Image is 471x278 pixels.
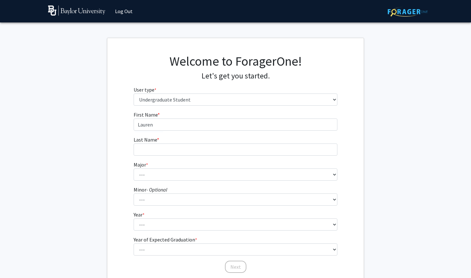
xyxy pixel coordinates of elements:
[134,236,197,243] label: Year of Expected Graduation
[134,53,338,69] h1: Welcome to ForagerOne!
[134,71,338,81] h4: Let's get you started.
[134,186,167,193] label: Minor
[134,111,158,118] span: First Name
[134,86,156,94] label: User type
[134,211,145,218] label: Year
[225,261,246,273] button: Next
[388,7,428,17] img: ForagerOne Logo
[134,136,157,143] span: Last Name
[134,161,148,168] label: Major
[146,186,167,193] i: - Optional
[5,249,27,273] iframe: Chat
[48,5,105,16] img: Baylor University Logo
